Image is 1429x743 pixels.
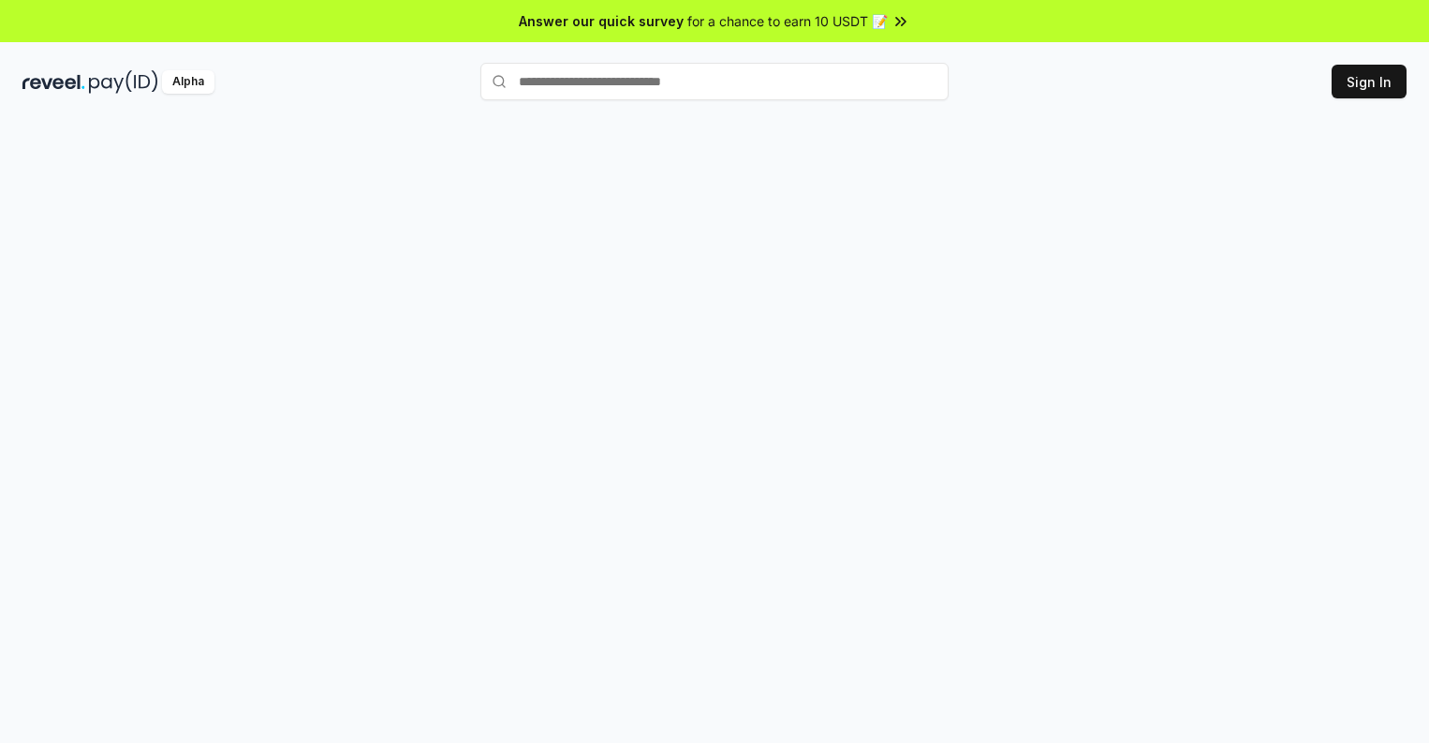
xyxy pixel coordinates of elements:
[89,70,158,94] img: pay_id
[1332,65,1407,98] button: Sign In
[22,70,85,94] img: reveel_dark
[162,70,214,94] div: Alpha
[687,11,888,31] span: for a chance to earn 10 USDT 📝
[519,11,684,31] span: Answer our quick survey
